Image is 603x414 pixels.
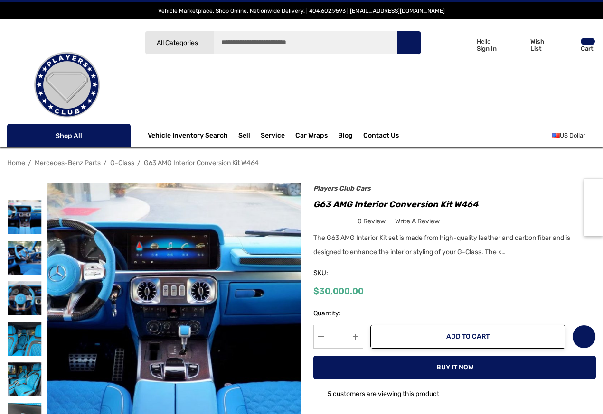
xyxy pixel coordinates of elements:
[7,159,25,167] a: Home
[510,39,525,52] svg: Wish List
[313,385,439,400] div: 5 customers are viewing this product
[477,45,497,52] p: Sign In
[395,215,440,227] a: Write a Review
[556,28,596,65] a: Cart with 0 items
[8,241,42,275] img: Mercedes G Wagon Interior Kit
[447,28,501,61] a: Sign in
[313,234,570,256] span: The G63 AMG Interior Kit set is made from high-quality leather and carbon fiber and is designed t...
[583,158,596,167] a: Next
[397,31,421,55] button: Search
[370,325,565,349] button: Add to Cart
[313,197,596,212] h1: G63 AMG Interior Conversion Kit W464
[589,184,598,193] svg: Recently Viewed
[157,39,198,47] span: All Categories
[313,184,371,193] a: Players Club Cars
[581,45,595,52] p: Cart
[552,126,596,145] a: USD
[8,322,42,356] img: Mercedes G Wagon Interior Kit
[144,159,259,167] a: G63 AMG Interior Conversion Kit W464
[584,221,603,231] svg: Top
[148,131,228,142] a: Vehicle Inventory Search
[8,281,42,315] img: Mercedes G Wagon Interior Kit
[506,28,556,61] a: Wish List Wish List
[7,124,131,147] p: Shop All
[295,126,338,145] a: Car Wraps
[158,8,445,14] span: Vehicle Marketplace. Shop Online. Nationwide Delivery. | 404.602.9593 | [EMAIL_ADDRESS][DOMAIN_NAME]
[238,131,250,142] span: Sell
[313,286,364,296] span: $30,000.00
[7,155,596,171] nav: Breadcrumb
[561,38,575,52] svg: Review Your Cart
[8,362,42,396] img: Mercedes G Wagon Interior Kit
[113,132,120,139] svg: Icon Arrow Down
[568,158,581,167] a: Previous
[313,267,361,280] span: SKU:
[19,37,114,132] img: Players Club | Cars For Sale
[313,356,596,379] button: Buy it now
[35,159,101,167] a: Mercedes-Benz Parts
[358,215,386,227] span: 0 review
[572,325,596,349] a: Wish List
[261,131,285,142] a: Service
[199,39,207,46] svg: Icon Arrow Down
[363,131,399,142] a: Contact Us
[477,38,497,45] p: Hello
[145,31,214,55] a: All Categories Icon Arrow Down Icon Arrow Up
[458,38,471,51] svg: Icon User Account
[530,38,556,52] p: Wish List
[313,308,363,319] label: Quantity:
[589,202,598,212] svg: Social Media
[18,130,32,141] svg: Icon Line
[579,331,590,342] svg: Wish List
[110,159,134,167] a: G-Class
[338,131,353,142] a: Blog
[238,126,261,145] a: Sell
[295,131,328,142] span: Car Wraps
[395,217,440,226] span: Write a Review
[8,200,42,234] img: Mercedes G Wagon Interior Kit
